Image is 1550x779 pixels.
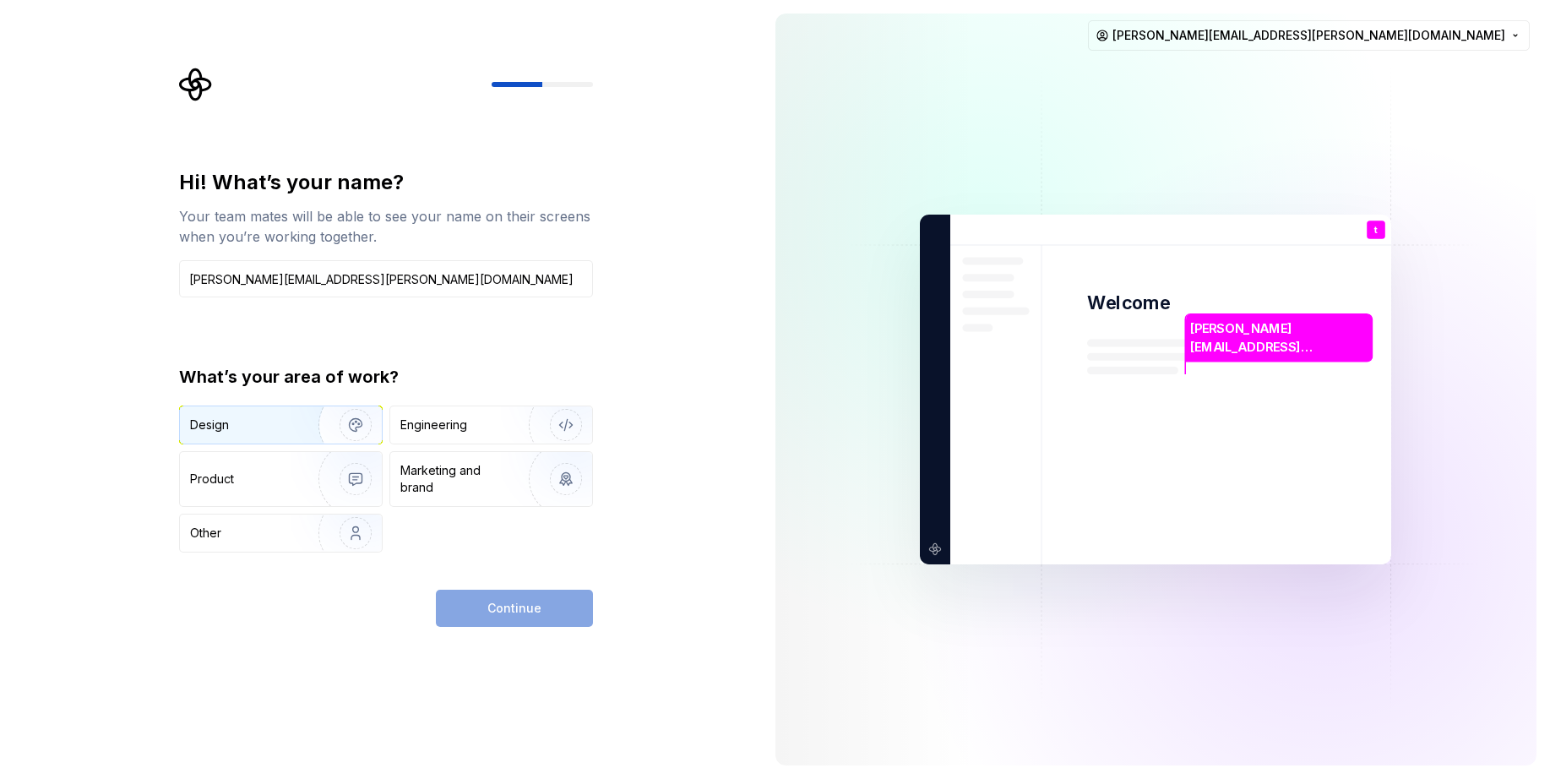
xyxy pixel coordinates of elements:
div: Product [190,471,234,488]
div: Hi! What’s your name? [179,169,593,196]
p: Welcome [1087,291,1170,315]
p: t [1374,226,1378,235]
span: [PERSON_NAME][EMAIL_ADDRESS][PERSON_NAME][DOMAIN_NAME] [1112,27,1505,44]
button: [PERSON_NAME][EMAIL_ADDRESS][PERSON_NAME][DOMAIN_NAME] [1088,20,1530,51]
div: Marketing and brand [400,462,514,496]
div: Your team mates will be able to see your name on their screens when you’re working together. [179,206,593,247]
div: Engineering [400,417,467,433]
div: What’s your area of work? [179,365,593,389]
p: [PERSON_NAME][EMAIL_ADDRESS][PERSON_NAME][DOMAIN_NAME] [1191,319,1368,356]
div: Other [190,525,221,542]
svg: Supernova Logo [179,68,213,101]
div: Design [190,417,229,433]
input: Han Solo [179,260,593,297]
